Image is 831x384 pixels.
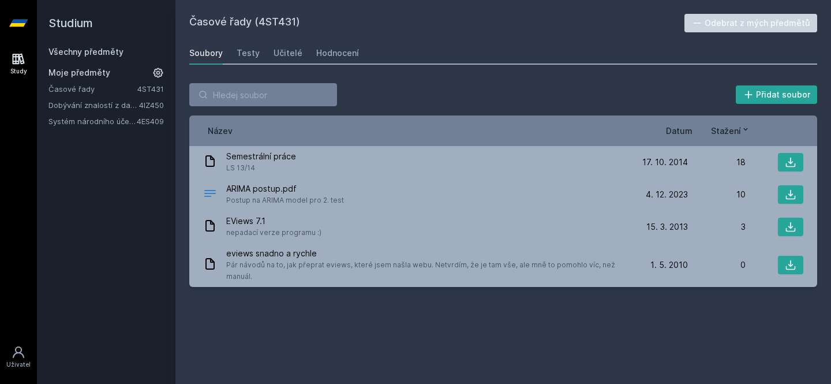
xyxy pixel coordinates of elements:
a: Soubory [189,42,223,65]
div: 0 [688,259,746,271]
span: Postup na ARIMA model pro 2. test [226,195,344,206]
span: 4. 12. 2023 [646,189,688,200]
input: Hledej soubor [189,83,337,106]
h2: Časové řady (4ST431) [189,14,684,32]
span: nepadací verze programu :) [226,227,321,238]
span: LS 13/14 [226,162,296,174]
div: 3 [688,221,746,233]
button: Název [208,125,233,137]
button: Stažení [711,125,750,137]
div: Soubory [189,47,223,59]
div: PDF [203,187,217,203]
button: Datum [666,125,692,137]
span: 1. 5. 2010 [650,259,688,271]
div: Study [10,67,27,76]
a: 4ES409 [137,117,164,126]
div: Testy [237,47,260,59]
a: Učitelé [274,42,302,65]
a: Testy [237,42,260,65]
button: Přidat soubor [736,85,818,104]
span: eviews snadno a rychle [226,248,626,259]
a: Systém národního účetnictví a rozbory [48,115,137,127]
a: Časové řady [48,83,137,95]
span: Moje předměty [48,67,110,79]
div: Učitelé [274,47,302,59]
a: Dobývání znalostí z databází [48,99,139,111]
span: ARIMA postup.pdf [226,183,344,195]
a: Uživatel [2,340,35,375]
span: Stažení [711,125,741,137]
a: 4ST431 [137,84,164,94]
div: 10 [688,189,746,200]
button: Odebrat z mých předmětů [684,14,818,32]
span: 17. 10. 2014 [642,156,688,168]
span: 15. 3. 2013 [646,221,688,233]
span: Pár návodů na to, jak přeprat eviews, které jsem našla webu. Netvrdím, že je tam vše, ale mně to ... [226,259,626,282]
a: Study [2,46,35,81]
div: Uživatel [6,360,31,369]
a: Všechny předměty [48,47,123,57]
div: 18 [688,156,746,168]
a: 4IZ450 [139,100,164,110]
span: Semestrální práce [226,151,296,162]
div: Hodnocení [316,47,359,59]
span: EViews 7.1 [226,215,321,227]
a: Hodnocení [316,42,359,65]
